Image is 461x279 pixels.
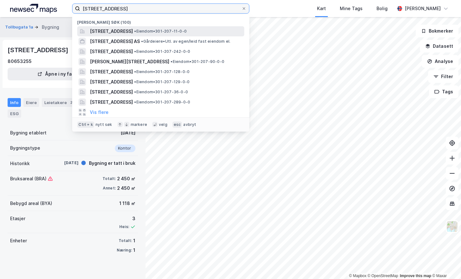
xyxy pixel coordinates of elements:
input: Søk på adresse, matrikkel, gårdeiere, leietakere eller personer [80,4,241,13]
span: Eiendom • 301-207-289-0-0 [134,100,190,105]
div: ESG [8,109,21,118]
button: Analyse [422,55,458,68]
div: Bolig [377,5,388,12]
div: 1 118 ㎡ [119,200,135,207]
span: • [141,39,143,44]
button: Tags [429,85,458,98]
img: logo.a4113a55bc3d86da70a041830d287a7e.svg [10,4,57,13]
div: Leietakere [42,98,77,107]
div: 80653255 [8,58,32,65]
div: 1 [133,246,135,254]
span: Eiendom • 301-207-128-0-0 [134,69,190,74]
div: Mine Tags [340,5,363,12]
div: nytt søk [96,122,112,127]
div: Næring: [117,248,132,253]
button: Filter [428,70,458,83]
span: [STREET_ADDRESS] [90,48,133,55]
div: Totalt: [103,176,116,181]
div: markere [131,122,147,127]
div: Bygning etablert [10,129,47,137]
div: [DATE] [53,160,78,166]
div: Enheter [10,237,27,245]
div: Bebygd areal (BYA) [10,200,52,207]
button: Bokmerker [416,25,458,37]
span: • [134,49,136,54]
div: Etasjer [10,215,25,222]
span: Eiendom • 301-207-129-0-0 [134,79,190,84]
div: Bygning [42,23,59,31]
div: Annet: [103,186,116,191]
div: Bygning er tatt i bruk [89,159,135,167]
span: Eiendom • 301-207-11-0-0 [134,29,187,34]
span: Eiendom • 301-207-36-0-0 [134,90,188,95]
span: [STREET_ADDRESS] [90,28,133,35]
div: [STREET_ADDRESS] [8,45,70,55]
a: Improve this map [400,274,431,278]
span: • [134,29,136,34]
span: [STREET_ADDRESS] [90,68,133,76]
div: Historikk [10,160,30,167]
span: • [134,79,136,84]
span: [STREET_ADDRESS] AS [90,38,140,45]
button: Datasett [420,40,458,53]
span: • [134,69,136,74]
iframe: Chat Widget [429,249,461,279]
div: 1 [133,237,135,245]
span: Eiendom • 301-207-90-0-0 [171,59,224,64]
div: 2 450 ㎡ [117,184,135,192]
div: Eiere [23,98,39,107]
div: Totalt: [119,238,132,243]
img: Z [446,220,458,232]
span: [PERSON_NAME][STREET_ADDRESS] [90,58,169,65]
span: Gårdeiere • Utl. av egen/leid fast eiendom el. [141,39,230,44]
div: [PERSON_NAME] [405,5,441,12]
a: OpenStreetMap [368,274,398,278]
div: [DATE] [121,129,135,137]
span: [STREET_ADDRESS] [90,78,133,86]
div: avbryt [183,122,196,127]
div: Info [8,98,21,107]
div: velg [159,122,167,127]
div: 2 450 ㎡ [117,175,135,183]
div: 2 [68,99,74,106]
div: Bruksareal (BRA) [10,175,53,183]
div: Kart [317,5,326,12]
div: Ctrl + k [77,121,94,128]
span: [STREET_ADDRESS] [90,98,133,106]
span: Eiendom • 301-207-242-0-0 [134,49,190,54]
button: Åpne i ny fane [8,68,108,80]
span: • [134,90,136,94]
button: Tollbugata 1a [5,24,34,30]
div: Bygningstype [10,144,40,152]
div: [PERSON_NAME] søk (100) [72,15,249,26]
a: Mapbox [349,274,366,278]
div: 3 [119,215,135,222]
span: • [171,59,172,64]
div: esc [172,121,182,128]
span: [STREET_ADDRESS] [90,88,133,96]
span: • [134,100,136,104]
button: Vis flere [90,108,109,116]
div: Heis: [119,224,129,229]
